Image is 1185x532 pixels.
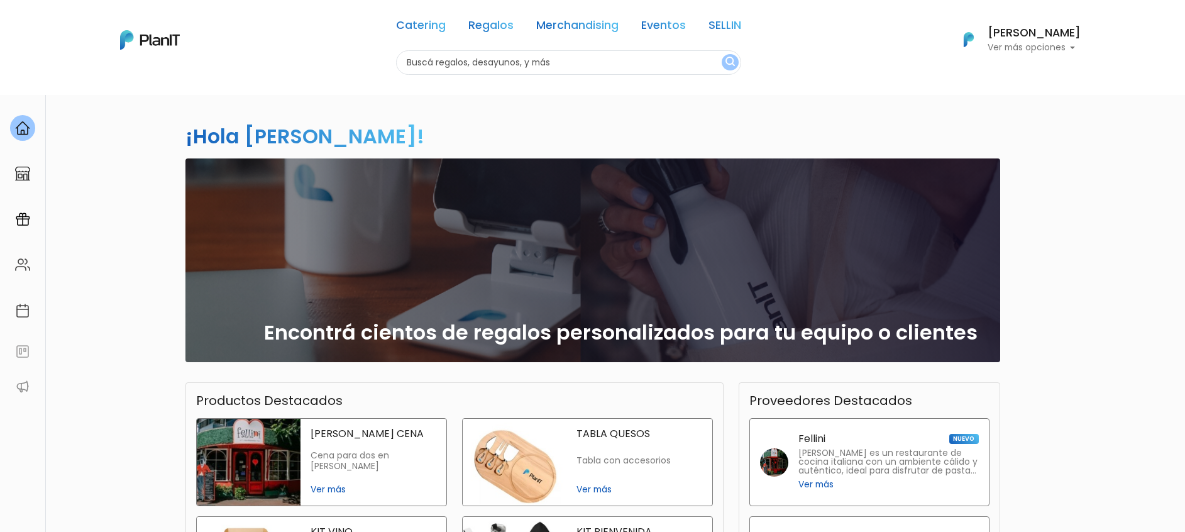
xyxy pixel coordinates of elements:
[15,379,30,394] img: partners-52edf745621dab592f3b2c58e3bca9d71375a7ef29c3b500c9f145b62cc070d4.svg
[760,448,788,477] img: fellini
[396,50,741,75] input: Buscá regalos, desayunos, y más
[15,166,30,181] img: marketplace-4ceaa7011d94191e9ded77b95e3339b90024bf715f7c57f8cf31f2d8c509eaba.svg
[185,122,424,150] h2: ¡Hola [PERSON_NAME]!
[536,20,619,35] a: Merchandising
[120,30,180,50] img: PlanIt Logo
[15,212,30,227] img: campaigns-02234683943229c281be62815700db0a1741e53638e28bf9629b52c665b00959.svg
[798,478,834,491] span: Ver más
[264,321,978,345] h2: Encontrá cientos de regalos personalizados para tu equipo o clientes
[641,20,686,35] a: Eventos
[15,303,30,318] img: calendar-87d922413cdce8b2cf7b7f5f62616a5cf9e4887200fb71536465627b3292af00.svg
[749,418,989,506] a: Fellini NUEVO [PERSON_NAME] es un restaurante de cocina italiana con un ambiente cálido y auténti...
[988,28,1081,39] h6: [PERSON_NAME]
[798,434,825,444] p: Fellini
[749,393,912,408] h3: Proveedores Destacados
[576,483,702,496] span: Ver más
[462,418,713,506] a: tabla quesos TABLA QUESOS Tabla con accesorios Ver más
[15,344,30,359] img: feedback-78b5a0c8f98aac82b08bfc38622c3050aee476f2c9584af64705fc4e61158814.svg
[798,449,979,475] p: [PERSON_NAME] es un restaurante de cocina italiana con un ambiente cálido y auténtico, ideal para...
[988,43,1081,52] p: Ver más opciones
[947,23,1081,56] button: PlanIt Logo [PERSON_NAME] Ver más opciones
[468,20,514,35] a: Regalos
[311,483,436,496] span: Ver más
[725,57,735,69] img: search_button-432b6d5273f82d61273b3651a40e1bd1b912527efae98b1b7a1b2c0702e16a8d.svg
[576,429,702,439] p: TABLA QUESOS
[196,393,343,408] h3: Productos Destacados
[463,419,566,506] img: tabla quesos
[955,26,983,53] img: PlanIt Logo
[311,450,436,472] p: Cena para dos en [PERSON_NAME]
[197,419,300,506] img: fellini cena
[576,455,702,466] p: Tabla con accesorios
[311,429,436,439] p: [PERSON_NAME] CENA
[15,121,30,136] img: home-e721727adea9d79c4d83392d1f703f7f8bce08238fde08b1acbfd93340b81755.svg
[196,418,447,506] a: fellini cena [PERSON_NAME] CENA Cena para dos en [PERSON_NAME] Ver más
[396,20,446,35] a: Catering
[708,20,741,35] a: SELLIN
[949,434,978,444] span: NUEVO
[15,257,30,272] img: people-662611757002400ad9ed0e3c099ab2801c6687ba6c219adb57efc949bc21e19d.svg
